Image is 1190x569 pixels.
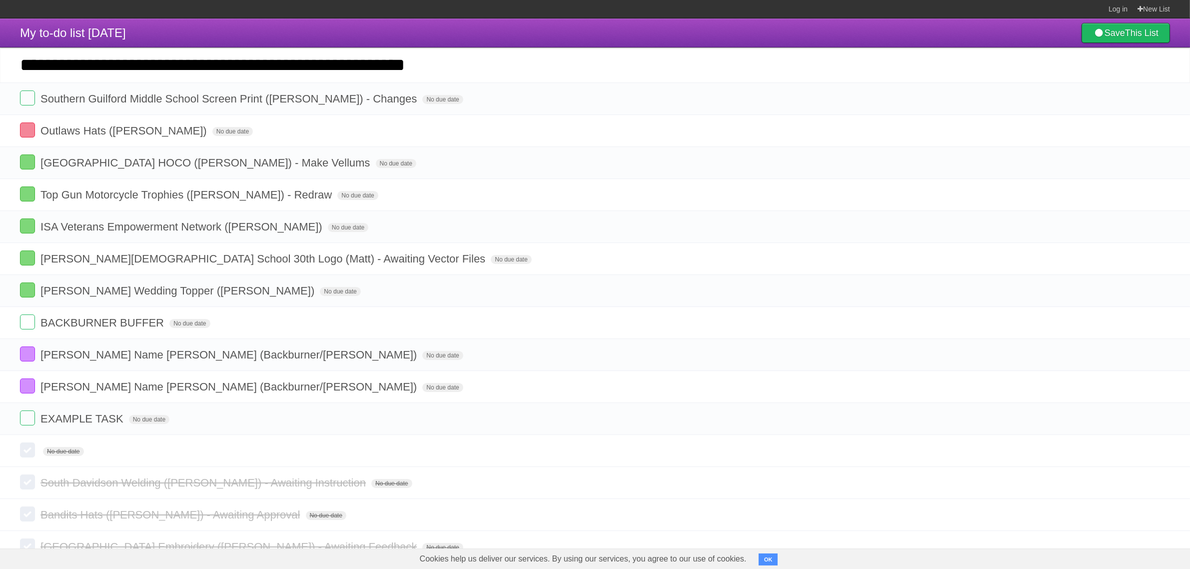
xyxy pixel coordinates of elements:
label: Done [20,378,35,393]
label: Done [20,154,35,169]
b: This List [1125,28,1159,38]
span: [PERSON_NAME] Wedding Topper ([PERSON_NAME]) [40,284,317,297]
label: Done [20,186,35,201]
label: Done [20,506,35,521]
span: No due date [129,415,169,424]
span: [PERSON_NAME] Name [PERSON_NAME] (Backburner/[PERSON_NAME]) [40,380,419,393]
span: Bandits Hats ([PERSON_NAME]) - Awaiting Approval [40,508,302,521]
label: Done [20,250,35,265]
span: [GEOGRAPHIC_DATA] HOCO ([PERSON_NAME]) - Make Vellums [40,156,372,169]
span: Cookies help us deliver our services. By using our services, you agree to our use of cookies. [410,549,757,569]
label: Done [20,538,35,553]
span: Outlaws Hats ([PERSON_NAME]) [40,124,209,137]
label: Done [20,442,35,457]
span: My to-do list [DATE] [20,26,126,39]
span: No due date [491,255,531,264]
span: BACKBURNER BUFFER [40,316,166,329]
label: Done [20,282,35,297]
span: No due date [328,223,368,232]
span: No due date [376,159,416,168]
span: No due date [422,543,463,552]
label: Done [20,90,35,105]
label: Done [20,218,35,233]
label: Done [20,314,35,329]
span: No due date [169,319,210,328]
span: [GEOGRAPHIC_DATA] Embroidery ([PERSON_NAME]) - Awaiting Feedback [40,540,419,553]
span: No due date [43,447,83,456]
label: Done [20,346,35,361]
span: No due date [320,287,360,296]
button: OK [759,553,778,565]
span: No due date [337,191,378,200]
span: ISA Veterans Empowerment Network ([PERSON_NAME]) [40,220,325,233]
span: No due date [422,351,463,360]
span: Southern Guilford Middle School Screen Print ([PERSON_NAME]) - Changes [40,92,419,105]
span: Top Gun Motorcycle Trophies ([PERSON_NAME]) - Redraw [40,188,334,201]
span: South Davidson Welding ([PERSON_NAME]) - Awaiting Instruction [40,476,368,489]
span: No due date [212,127,253,136]
span: No due date [371,479,412,488]
label: Done [20,122,35,137]
span: No due date [422,95,463,104]
label: Done [20,474,35,489]
span: No due date [306,511,346,520]
span: [PERSON_NAME] Name [PERSON_NAME] (Backburner/[PERSON_NAME]) [40,348,419,361]
label: Done [20,410,35,425]
span: [PERSON_NAME][DEMOGRAPHIC_DATA] School 30th Logo (Matt) - Awaiting Vector Files [40,252,488,265]
span: EXAMPLE TASK [40,412,125,425]
a: SaveThis List [1082,23,1170,43]
span: No due date [422,383,463,392]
